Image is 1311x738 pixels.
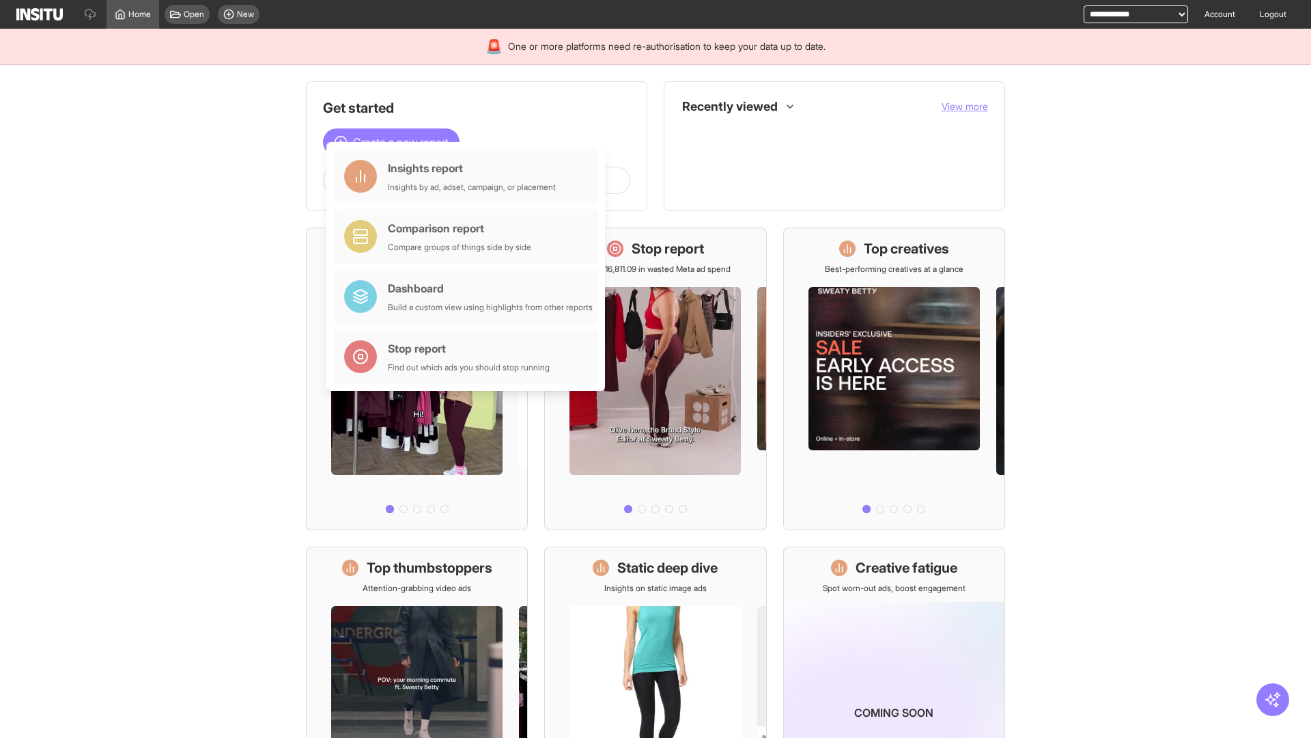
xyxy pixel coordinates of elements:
span: One or more platforms need re-authorisation to keep your data up to date. [508,40,826,53]
img: Logo [16,8,63,20]
div: Insights report [388,160,556,176]
span: View more [942,100,988,112]
div: Insights by ad, adset, campaign, or placement [388,182,556,193]
div: 🚨 [485,37,503,56]
h1: Static deep dive [617,558,718,577]
p: Insights on static image ads [604,583,707,594]
p: Attention-grabbing video ads [363,583,471,594]
button: View more [942,100,988,113]
div: Comparison report [388,220,531,236]
h1: Stop report [632,239,704,258]
button: Create a new report [323,128,460,156]
h1: Get started [323,98,630,118]
div: Compare groups of things side by side [388,242,531,253]
span: Home [128,9,151,20]
span: New [237,9,254,20]
span: Open [184,9,204,20]
div: Build a custom view using highlights from other reports [388,302,593,313]
a: Top creativesBest-performing creatives at a glance [783,228,1005,530]
a: Stop reportSave £16,811.09 in wasted Meta ad spend [544,228,766,530]
div: Dashboard [388,280,593,297]
span: Create a new report [353,134,449,150]
h1: Top thumbstoppers [367,558,492,577]
p: Best-performing creatives at a glance [825,264,963,275]
a: What's live nowSee all active ads instantly [306,228,528,530]
h1: Top creatives [864,239,949,258]
div: Stop report [388,340,550,357]
p: Save £16,811.09 in wasted Meta ad spend [580,264,731,275]
div: Find out which ads you should stop running [388,362,550,373]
